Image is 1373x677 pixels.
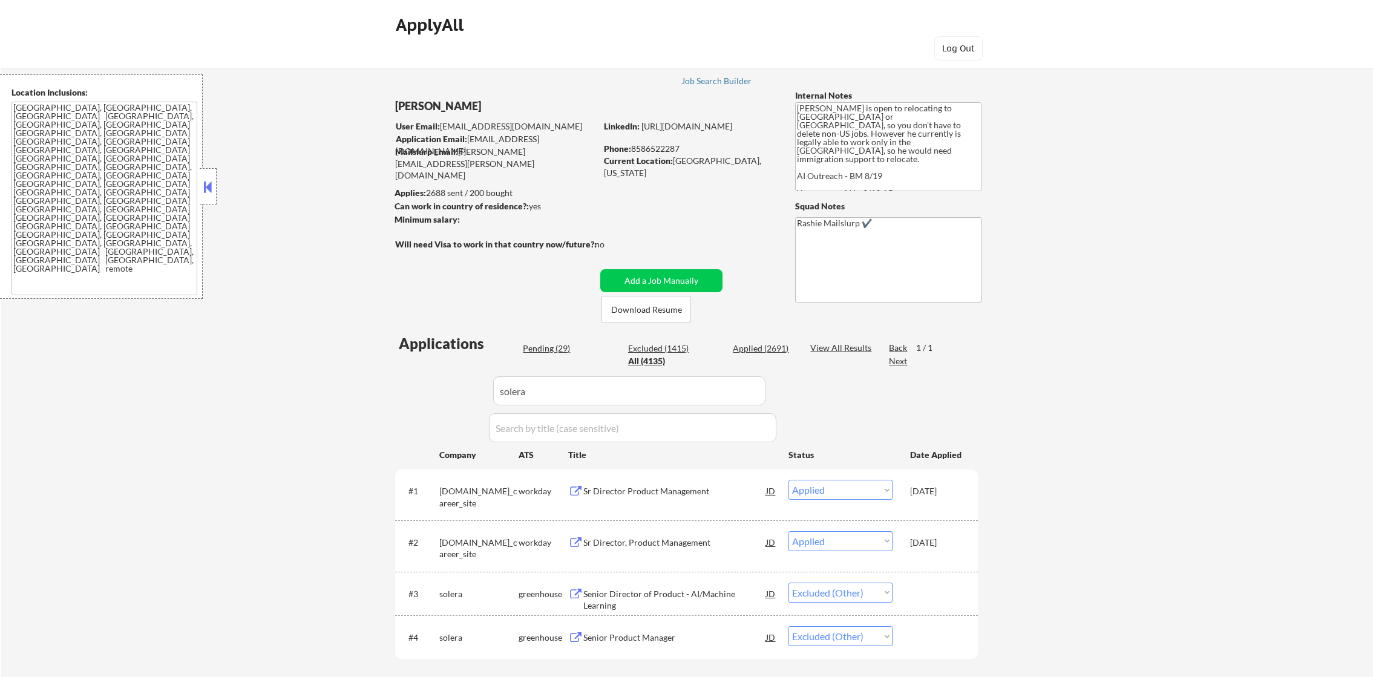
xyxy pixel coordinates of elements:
[910,485,963,497] div: [DATE]
[396,134,467,144] strong: Application Email:
[604,155,775,178] div: [GEOGRAPHIC_DATA], [US_STATE]
[604,155,673,166] strong: Current Location:
[408,632,430,644] div: #4
[395,188,426,198] strong: Applies:
[395,187,596,199] div: 2688 sent / 200 bought
[408,485,430,497] div: #1
[519,588,568,600] div: greenhouse
[910,449,963,461] div: Date Applied
[408,588,430,600] div: #3
[795,200,981,212] div: Squad Notes
[395,99,644,114] div: [PERSON_NAME]
[396,121,440,131] strong: User Email:
[601,296,691,323] button: Download Resume
[395,214,460,224] strong: Minimum salary:
[519,485,568,497] div: workday
[810,342,875,354] div: View All Results
[395,239,597,249] strong: Will need Visa to work in that country now/future?:
[399,336,519,351] div: Applications
[641,121,732,131] a: [URL][DOMAIN_NAME]
[439,537,519,560] div: [DOMAIN_NAME]_career_site
[604,121,640,131] strong: LinkedIn:
[493,376,765,405] input: Search by company (case sensitive)
[489,413,776,442] input: Search by title (case sensitive)
[439,449,519,461] div: Company
[910,537,963,549] div: [DATE]
[519,537,568,549] div: workday
[583,632,766,644] div: Senior Product Manager
[583,537,766,549] div: Sr Director, Product Management
[765,626,777,648] div: JD
[439,485,519,509] div: [DOMAIN_NAME]_career_site
[439,632,519,644] div: solera
[889,355,908,367] div: Next
[788,443,893,465] div: Status
[519,449,568,461] div: ATS
[583,588,766,612] div: Senior Director of Product - AI/Machine Learning
[523,342,583,355] div: Pending (29)
[395,146,596,182] div: [PERSON_NAME][EMAIL_ADDRESS][PERSON_NAME][DOMAIN_NAME]
[795,90,981,102] div: Internal Notes
[395,200,592,212] div: yes
[408,537,430,549] div: #2
[916,342,944,354] div: 1 / 1
[765,583,777,604] div: JD
[396,120,596,132] div: [EMAIL_ADDRESS][DOMAIN_NAME]
[604,143,775,155] div: 8586522287
[395,201,529,211] strong: Can work in country of residence?:
[568,449,777,461] div: Title
[604,143,631,154] strong: Phone:
[934,36,983,61] button: Log Out
[733,342,793,355] div: Applied (2691)
[595,238,629,250] div: no
[395,146,458,157] strong: Mailslurp Email:
[396,15,467,35] div: ApplyAll
[765,480,777,502] div: JD
[583,485,766,497] div: Sr Director Product Management
[765,531,777,553] div: JD
[681,77,752,85] div: Job Search Builder
[439,588,519,600] div: solera
[600,269,723,292] button: Add a Job Manually
[889,342,908,354] div: Back
[628,342,689,355] div: Excluded (1415)
[628,355,689,367] div: All (4135)
[519,632,568,644] div: greenhouse
[11,87,198,99] div: Location Inclusions:
[396,133,596,157] div: [EMAIL_ADDRESS][DOMAIN_NAME]
[681,76,752,88] a: Job Search Builder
